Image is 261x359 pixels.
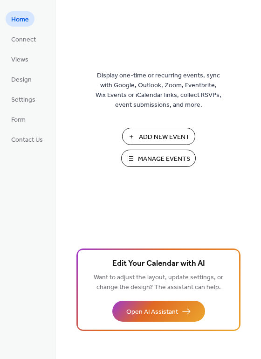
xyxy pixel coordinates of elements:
a: Design [6,71,37,87]
span: Settings [11,95,35,105]
span: Connect [11,35,36,45]
a: Contact Us [6,131,48,147]
button: Add New Event [122,128,195,145]
span: Design [11,75,32,85]
a: Settings [6,91,41,107]
span: Want to adjust the layout, update settings, or change the design? The assistant can help. [94,271,223,294]
span: Add New Event [139,132,190,142]
span: Contact Us [11,135,43,145]
button: Manage Events [121,150,196,167]
span: Views [11,55,28,65]
a: Views [6,51,34,67]
span: Form [11,115,26,125]
button: Open AI Assistant [112,301,205,322]
span: Manage Events [138,154,190,164]
a: Form [6,111,31,127]
span: Edit Your Calendar with AI [112,257,205,270]
a: Connect [6,31,41,47]
a: Home [6,11,34,27]
span: Open AI Assistant [126,307,178,317]
span: Home [11,15,29,25]
span: Display one-time or recurring events, sync with Google, Outlook, Zoom, Eventbrite, Wix Events or ... [96,71,221,110]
